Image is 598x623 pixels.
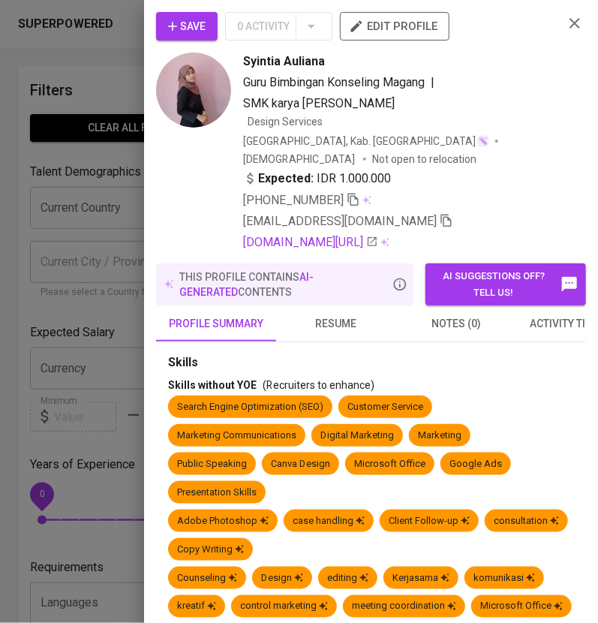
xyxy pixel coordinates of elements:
span: Save [168,17,206,36]
div: meeting coordination [352,600,456,614]
span: [PHONE_NUMBER] [243,193,344,207]
div: kreatif [177,600,216,614]
button: AI suggestions off? Tell us! [425,263,586,305]
span: | [431,74,434,92]
div: control marketing [240,600,328,614]
div: Customer Service [347,400,423,414]
div: Digital Marketing [320,429,394,443]
b: Expected: [258,170,314,188]
span: Skills without YOE [168,379,257,391]
div: Skills [168,354,574,372]
span: Syintia Auliana [243,53,325,71]
span: [DEMOGRAPHIC_DATA] [243,152,357,167]
img: magic_wand.svg [477,135,489,147]
div: Presentation Skills [177,486,257,500]
img: 220ab1a2da49ea9a82f319aab8362da1.jpg [156,53,231,128]
span: (Recruiters to enhance) [263,379,374,391]
div: Microsoft Office [354,457,425,471]
span: profile summary [165,315,267,333]
a: [DOMAIN_NAME][URL] [243,233,378,251]
div: Marketing [418,429,461,443]
a: edit profile [340,20,449,32]
span: notes (0) [405,315,507,333]
p: Not open to relocation [372,152,476,167]
div: Public Speaking [177,457,247,471]
div: consultation [494,514,559,528]
div: Client Follow-up [389,514,470,528]
div: Google Ads [449,457,502,471]
button: edit profile [340,12,449,41]
div: Microsoft Office [480,600,563,614]
div: case handling [293,514,365,528]
span: AI suggestions off? Tell us! [433,268,578,302]
div: IDR 1.000.000 [243,170,391,188]
div: Search Engine Optimization (SEO) [177,400,323,414]
p: this profile contains contents [179,269,389,299]
div: Marketing Communications [177,429,296,443]
div: Copy Writing [177,543,244,557]
div: Adobe Photoshop [177,514,269,528]
button: Save [156,12,218,41]
span: [EMAIL_ADDRESS][DOMAIN_NAME] [243,214,437,228]
div: Canva Design [271,457,330,471]
span: SMK karya [PERSON_NAME] [243,96,395,110]
span: Design Services [248,116,323,128]
div: [GEOGRAPHIC_DATA], Kab. [GEOGRAPHIC_DATA] [243,134,489,149]
span: resume [285,315,387,333]
div: komunikasi [473,571,535,585]
div: Counseling [177,571,237,585]
div: Kerjasama [392,571,449,585]
div: Design [261,571,303,585]
div: editing [327,571,368,585]
span: Guru Bimbingan Konseling Magang [243,75,425,89]
span: edit profile [352,17,437,36]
